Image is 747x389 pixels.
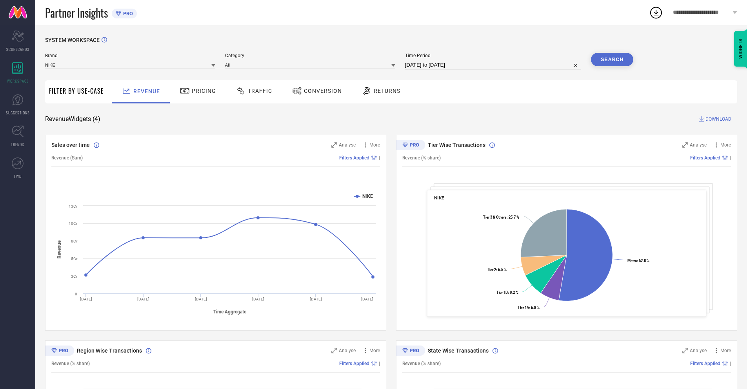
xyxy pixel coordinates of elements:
span: Pricing [192,88,216,94]
text: 13Cr [69,204,78,208]
span: Analyse [339,348,356,353]
span: Returns [374,88,400,94]
div: Open download list [649,5,663,20]
text: 3Cr [71,274,78,279]
text: 0 [75,292,77,296]
span: Analyse [690,348,707,353]
text: NIKE [362,194,373,199]
span: Brand [45,53,215,58]
span: Filter By Use-Case [49,86,104,96]
tspan: Tier 1B [496,290,508,295]
span: Partner Insights [45,5,108,21]
div: Premium [396,140,425,152]
text: 8Cr [71,239,78,243]
svg: Zoom [682,348,688,353]
tspan: Metro [627,259,637,263]
span: More [369,142,380,148]
span: Filters Applied [690,361,720,366]
span: Filters Applied [690,155,720,161]
text: 5Cr [71,257,78,261]
span: Region Wise Transactions [77,347,142,354]
tspan: Tier 2 [487,268,496,272]
span: More [720,142,731,148]
text: : 8.2 % [496,290,518,295]
span: PRO [121,11,133,16]
span: FWD [14,173,22,179]
span: SYSTEM WORKSPACE [45,37,100,43]
span: | [379,155,380,161]
text: [DATE] [80,297,92,301]
button: Search [591,53,633,66]
span: SCORECARDS [6,46,29,52]
span: State Wise Transactions [428,347,489,354]
span: SUGGESTIONS [6,110,30,116]
text: [DATE] [361,297,373,301]
span: NIKE [434,195,444,201]
input: Select time period [405,60,582,70]
span: Analyse [339,142,356,148]
span: DOWNLOAD [705,115,731,123]
span: More [720,348,731,353]
span: Revenue (% share) [402,155,441,161]
svg: Zoom [331,348,337,353]
span: Revenue (% share) [51,361,90,366]
span: Revenue (% share) [402,361,441,366]
span: Time Period [405,53,582,58]
text: : 52.8 % [627,259,649,263]
tspan: Tier 3 & Others [483,215,507,219]
text: : 25.7 % [483,215,520,219]
text: : 6.5 % [487,268,507,272]
span: Conversion [304,88,342,94]
text: [DATE] [195,297,207,301]
span: Filters Applied [339,155,369,161]
span: Revenue Widgets ( 4 ) [45,115,100,123]
span: | [730,361,731,366]
span: Tier Wise Transactions [428,142,485,148]
span: Revenue (Sum) [51,155,83,161]
span: Filters Applied [339,361,369,366]
span: | [730,155,731,161]
text: [DATE] [252,297,264,301]
div: Premium [396,346,425,357]
text: : 6.8 % [518,306,540,310]
span: More [369,348,380,353]
text: [DATE] [137,297,149,301]
text: [DATE] [310,297,322,301]
span: Traffic [248,88,272,94]
div: Premium [45,346,74,357]
span: WORKSPACE [7,78,29,84]
span: | [379,361,380,366]
span: TRENDS [11,141,24,147]
span: Category [225,53,395,58]
svg: Zoom [682,142,688,148]
tspan: Tier 1A [518,306,529,310]
text: 10Cr [69,221,78,226]
span: Revenue [133,88,160,94]
span: Analyse [690,142,707,148]
svg: Zoom [331,142,337,148]
tspan: Time Aggregate [213,309,247,315]
tspan: Revenue [56,240,62,259]
span: Sales over time [51,142,90,148]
